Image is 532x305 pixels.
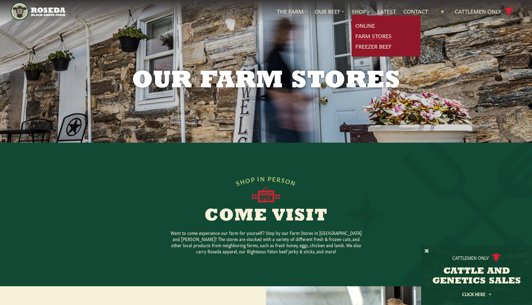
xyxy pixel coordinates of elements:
[11,2,66,20] img: https://roseda.com/wp-content/uploads/2021/05/roseda-25-header.png
[260,175,265,182] span: N
[276,175,282,183] span: R
[281,176,286,183] span: S
[449,292,504,296] a: Click Here
[355,42,392,50] a: Freezer Beef
[355,22,375,30] a: Online
[235,179,241,186] span: S
[235,175,297,186] div: SHOP IN PERSON
[429,267,524,286] h3: CATTLE AND GENETICS SALES
[315,7,344,15] a: Our Beef
[250,175,256,183] span: P
[277,7,307,15] a: The Farm
[352,7,370,15] a: Shop
[403,7,428,15] a: Contact
[452,255,489,261] p: Cattlemen Only
[272,175,277,182] span: E
[239,177,246,185] span: H
[285,177,292,185] span: O
[167,230,365,254] p: Want to come experience our farm for yourself? Stop by our Farm Stores in [GEOGRAPHIC_DATA] and [...
[491,253,501,262] img: cattle-icon.svg
[455,6,514,17] a: Cattlemen Only
[290,178,297,186] span: N
[148,208,384,225] h2: Come Visit
[108,69,424,93] h1: Our Farm Stores
[355,32,392,40] a: Farm Stores
[257,175,260,182] span: I
[244,176,251,184] span: O
[377,7,396,15] a: Latest
[425,248,429,255] button: X
[268,175,272,182] span: P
